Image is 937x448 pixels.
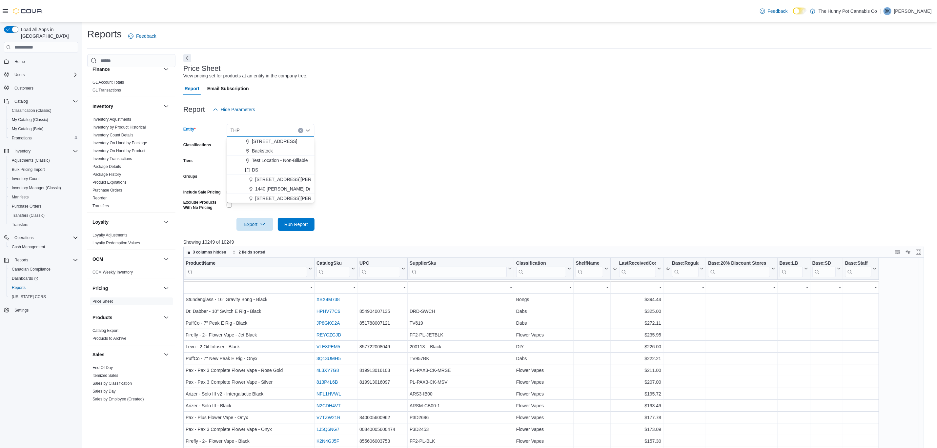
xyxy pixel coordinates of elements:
span: 1440 [PERSON_NAME] Dr [255,186,311,192]
button: Products [92,314,161,321]
span: My Catalog (Classic) [12,117,48,122]
span: 3 columns hidden [193,250,226,255]
a: Transfers (Classic) [9,212,47,219]
a: Inventory Manager (Classic) [9,184,64,192]
button: Products [162,314,170,321]
button: Purchase Orders [7,202,81,211]
div: LastReceivedCost [619,260,656,277]
a: Purchase Orders [9,202,44,210]
h3: Loyalty [92,219,109,225]
a: End Of Day [92,365,113,370]
div: Finance [87,78,175,97]
button: Loyalty [92,219,161,225]
button: Clear input [298,128,303,133]
span: Inventory Count Details [92,132,133,138]
h3: Products [92,314,112,321]
button: 2 fields sorted [230,248,268,256]
button: Run Report [278,218,315,231]
button: Inventory Manager (Classic) [7,183,81,193]
div: - [185,283,312,291]
span: Inventory Count [12,176,40,181]
span: Adjustments (Classic) [12,158,50,163]
h1: Reports [87,28,122,41]
h3: Finance [92,66,110,72]
div: Dabs [516,319,572,327]
button: Transfers [7,220,81,229]
button: Adjustments (Classic) [7,156,81,165]
span: Operations [14,235,34,240]
span: Customers [14,86,33,91]
div: ShelfName [576,260,603,267]
a: Reorder [92,196,107,200]
button: Bulk Pricing Import [7,165,81,174]
div: SupplierSku [410,260,507,277]
a: Reports [9,284,28,292]
h3: Price Sheet [183,65,221,72]
span: Home [14,59,25,64]
div: Stündenglass - 16" Gravity Bong - Black [186,295,312,303]
button: Users [1,70,81,79]
button: Loyalty [162,218,170,226]
div: SupplierSku [410,260,507,267]
span: Email Subscription [207,82,249,95]
span: Backstock [252,148,273,154]
span: Inventory Manager (Classic) [9,184,78,192]
a: Bulk Pricing Import [9,166,48,173]
button: Canadian Compliance [7,265,81,274]
span: GL Account Totals [92,80,124,85]
a: [US_STATE] CCRS [9,293,49,301]
a: Transfers [92,204,109,208]
div: Base:20% Discount Stores [708,260,770,277]
span: Classification (Classic) [12,108,51,113]
span: Transfers (Classic) [12,213,45,218]
p: | [880,7,881,15]
span: Transfers [9,221,78,229]
a: 1J5Q6NG7 [316,427,339,432]
span: GL Transactions [92,88,121,93]
span: Promotions [9,134,78,142]
label: Include Sale Pricing [183,190,221,195]
div: $394.44 [613,295,661,303]
a: Dashboards [7,274,81,283]
div: 851788007121 [359,319,405,327]
button: Keyboard shortcuts [894,248,902,256]
span: Package Details [92,164,121,169]
div: Pricing [87,297,175,308]
span: Cash Management [9,243,78,251]
button: DS [227,165,315,175]
span: Canadian Compliance [9,265,78,273]
button: Next [183,54,191,62]
button: Users [12,71,27,79]
label: Exclude Products With No Pricing [183,200,224,210]
a: Itemized Sales [92,373,118,378]
span: Transfers [92,203,109,209]
span: Package History [92,172,121,177]
div: Inventory [87,115,175,213]
a: Home [12,58,28,66]
button: Display options [904,248,912,256]
button: SupplierSku [410,260,512,277]
div: Base:SD [812,260,836,277]
span: Purchase Orders [9,202,78,210]
a: Inventory Count [9,175,42,183]
div: CatalogSku [316,260,350,267]
button: Base:LB [780,260,808,277]
div: ShelfName [576,260,603,277]
button: Base:SD [812,260,841,277]
label: Tiers [183,158,193,163]
span: Bulk Pricing Import [9,166,78,173]
button: Test Location - Non-Billable [227,156,315,165]
span: Reports [12,256,78,264]
span: My Catalog (Classic) [9,116,78,124]
a: Inventory Adjustments [92,117,131,122]
span: Purchase Orders [92,188,122,193]
div: - [812,283,841,291]
button: [STREET_ADDRESS][PERSON_NAME] [227,194,315,203]
button: Base:Regular [665,260,704,277]
button: Reports [7,283,81,292]
a: Dashboards [9,275,41,282]
button: 1440 [PERSON_NAME] Dr [227,184,315,194]
span: Manifests [9,193,78,201]
a: Inventory by Product Historical [92,125,146,130]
